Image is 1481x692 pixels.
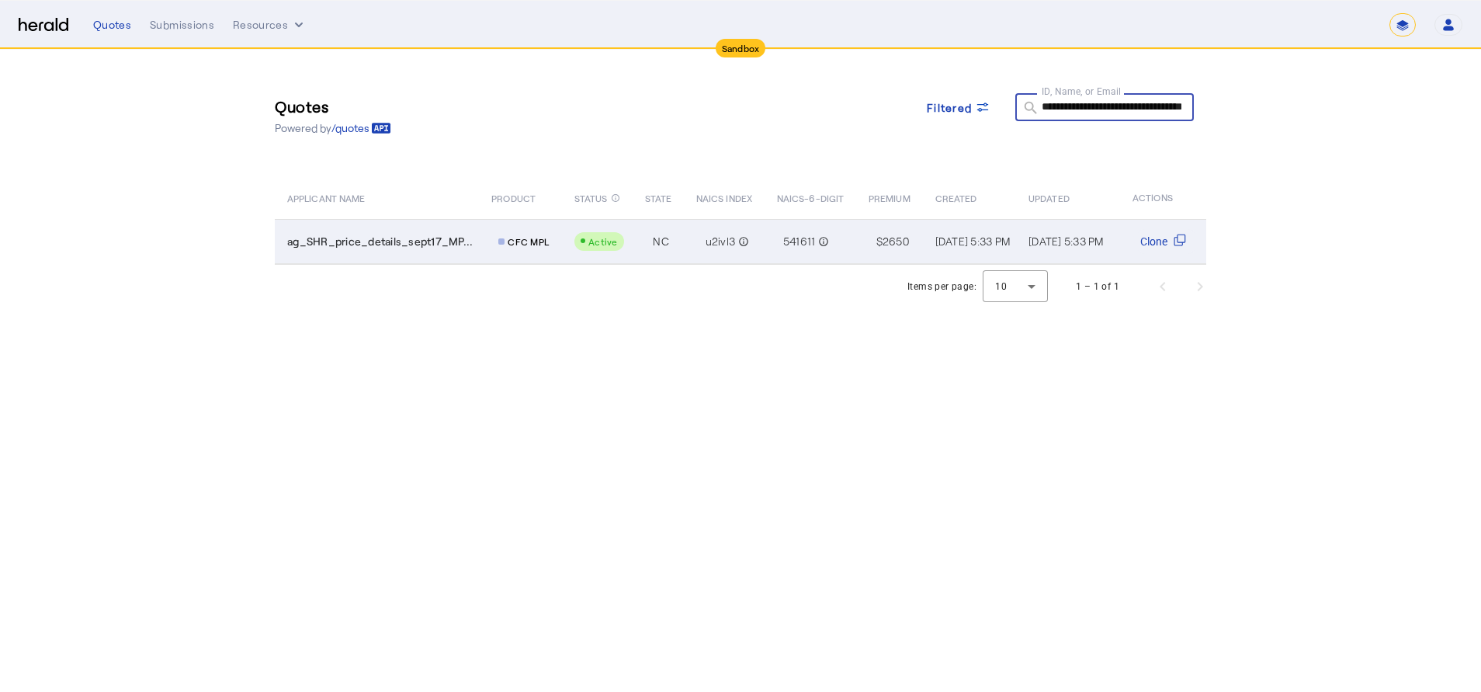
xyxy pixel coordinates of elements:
[1042,85,1122,96] mat-label: ID, Name, or Email
[287,234,473,249] span: ag_SHR_price_details_sept17_MP...
[150,17,214,33] div: Submissions
[1015,99,1042,119] mat-icon: search
[883,234,909,249] span: 2650
[815,234,829,249] mat-icon: info_outline
[1120,176,1207,219] th: ACTIONS
[611,190,620,207] mat-icon: info_outline
[1132,229,1200,254] button: Clone
[287,190,365,205] span: APPLICANT NAME
[735,234,749,249] mat-icon: info_outline
[588,236,618,247] span: Active
[696,190,752,205] span: NAICS INDEX
[491,190,536,205] span: PRODUCT
[706,234,736,249] span: u2ivl3
[777,190,844,205] span: NAICS-6-DIGIT
[645,190,671,205] span: STATE
[331,120,391,136] a: /quotes
[914,93,1003,121] button: Filtered
[275,120,391,136] p: Powered by
[907,279,976,294] div: Items per page:
[716,39,766,57] div: Sandbox
[508,235,549,248] span: CFC MPL
[1028,235,1104,248] span: [DATE] 5:33 PM
[935,190,977,205] span: CREATED
[93,17,131,33] div: Quotes
[275,176,1399,265] table: Table view of all quotes submitted by your platform
[653,234,669,249] span: NC
[927,99,972,116] span: Filtered
[1140,234,1167,249] span: Clone
[869,190,910,205] span: PREMIUM
[275,96,391,117] h3: Quotes
[574,190,608,205] span: STATUS
[19,18,68,33] img: Herald Logo
[935,235,1011,248] span: [DATE] 5:33 PM
[1028,190,1070,205] span: UPDATED
[233,17,307,33] button: Resources dropdown menu
[783,234,816,249] span: 541611
[1076,279,1119,294] div: 1 – 1 of 1
[876,234,883,249] span: $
